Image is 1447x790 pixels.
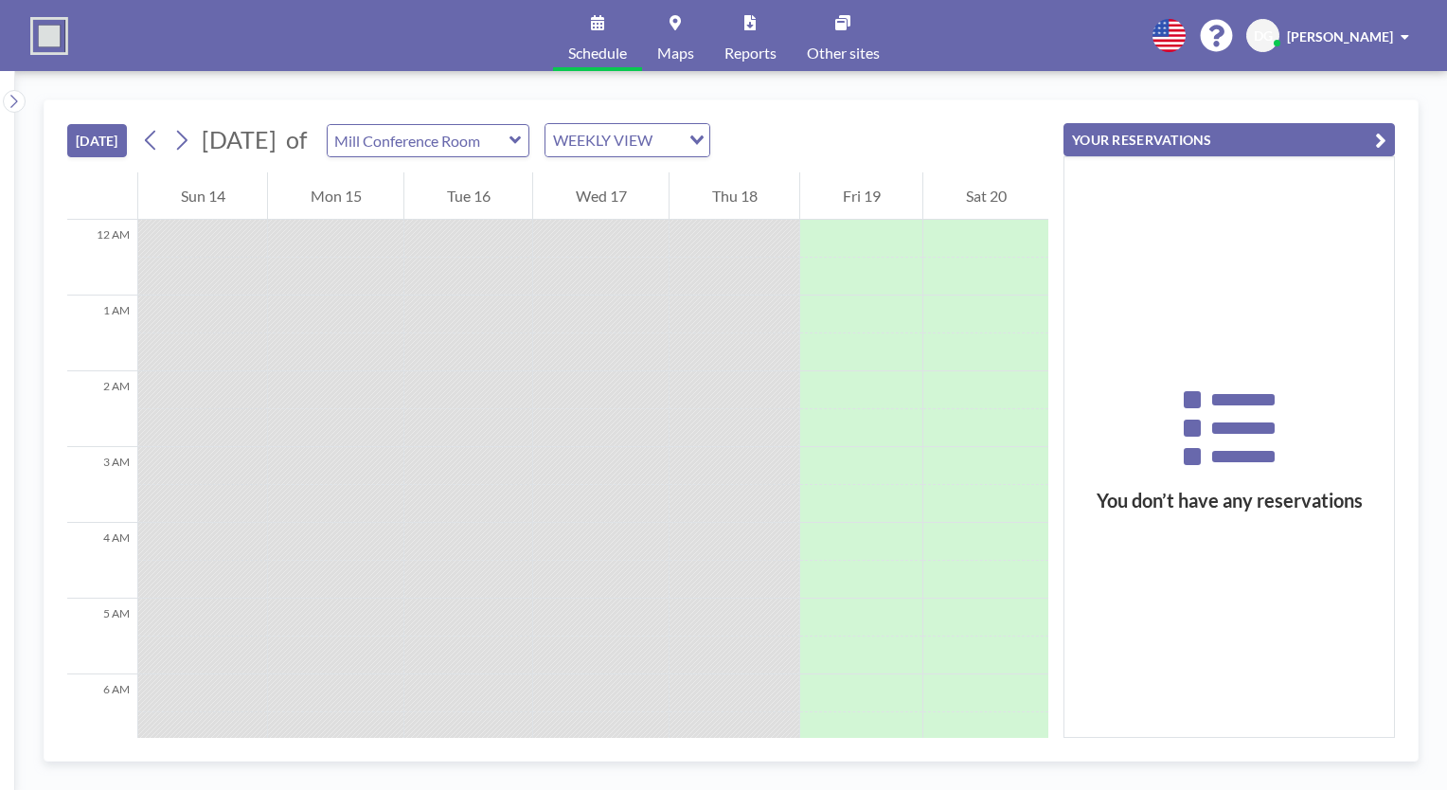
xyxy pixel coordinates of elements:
h3: You don’t have any reservations [1064,489,1394,512]
span: [DATE] [202,125,277,153]
div: Tue 16 [404,172,532,220]
span: Other sites [807,45,880,61]
span: DG [1254,27,1273,45]
span: Schedule [568,45,627,61]
span: of [286,125,307,154]
div: 4 AM [67,523,137,599]
div: Wed 17 [533,172,669,220]
div: 2 AM [67,371,137,447]
span: Maps [657,45,694,61]
div: Thu 18 [670,172,799,220]
div: Sat 20 [923,172,1048,220]
img: organization-logo [30,17,68,55]
span: [PERSON_NAME] [1287,28,1393,45]
button: [DATE] [67,124,127,157]
div: 3 AM [67,447,137,523]
div: Search for option [545,124,709,156]
div: 5 AM [67,599,137,674]
button: YOUR RESERVATIONS [1063,123,1395,156]
input: Mill Conference Room [328,125,509,156]
span: WEEKLY VIEW [549,128,656,153]
div: 1 AM [67,296,137,371]
div: Sun 14 [138,172,267,220]
div: 6 AM [67,674,137,750]
div: 12 AM [67,220,137,296]
input: Search for option [658,128,678,153]
div: Mon 15 [268,172,403,220]
span: Reports [724,45,777,61]
div: Fri 19 [800,172,922,220]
